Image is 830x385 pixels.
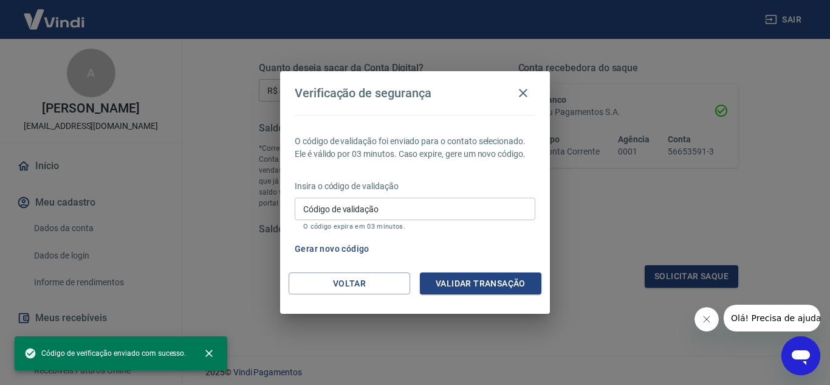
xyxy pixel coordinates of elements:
[695,307,719,331] iframe: Fechar mensagem
[7,9,102,18] span: Olá! Precisa de ajuda?
[724,305,820,331] iframe: Mensagem da empresa
[196,340,222,367] button: close
[781,336,820,375] iframe: Botão para abrir a janela de mensagens
[295,86,431,100] h4: Verificação de segurança
[290,238,374,260] button: Gerar novo código
[420,272,541,295] button: Validar transação
[289,272,410,295] button: Voltar
[24,347,186,359] span: Código de verificação enviado com sucesso.
[295,135,535,161] p: O código de validação foi enviado para o contato selecionado. Ele é válido por 03 minutos. Caso e...
[303,223,527,231] p: O código expira em 03 minutos.
[295,180,535,193] p: Insira o código de validação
